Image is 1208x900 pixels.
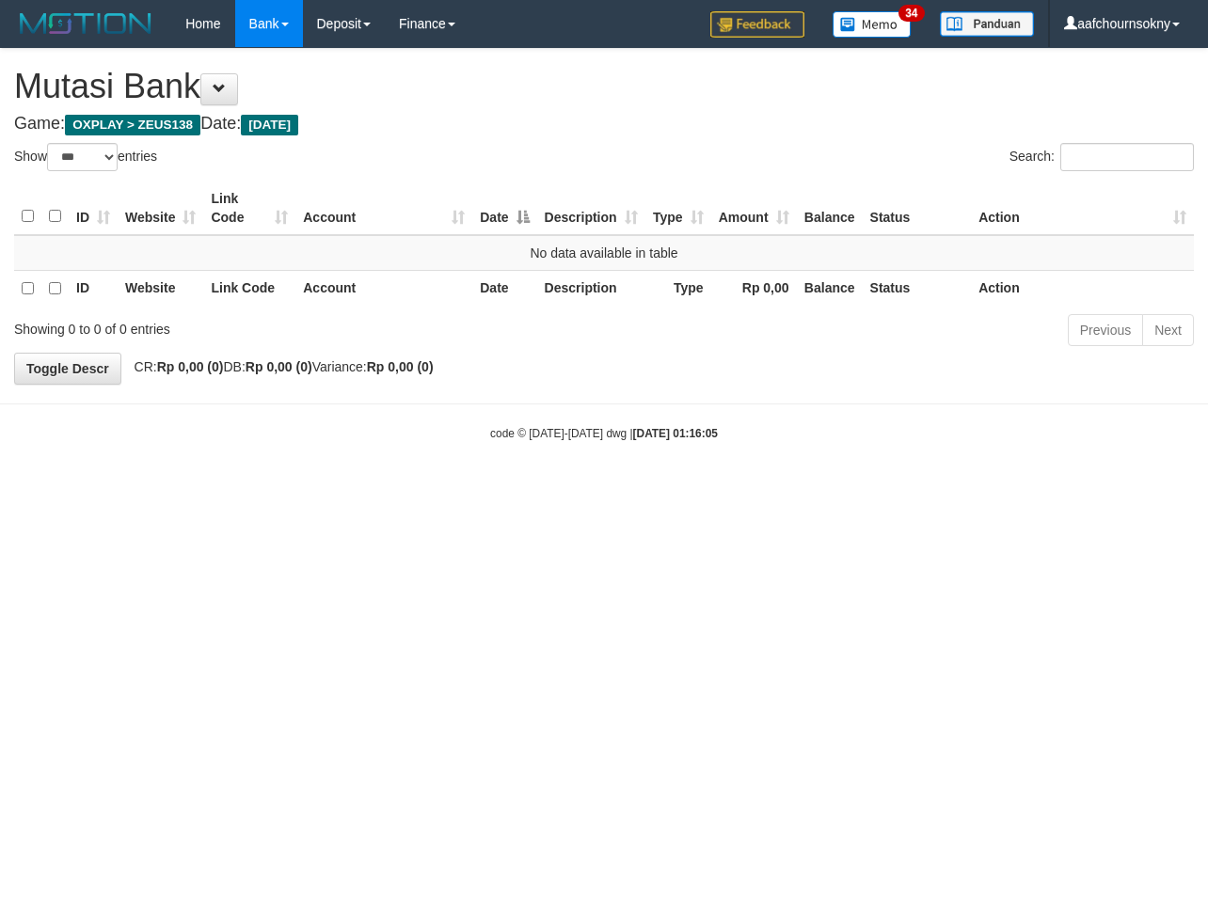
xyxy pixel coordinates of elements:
[863,270,972,307] th: Status
[797,270,863,307] th: Balance
[14,68,1194,105] h1: Mutasi Bank
[69,182,118,235] th: ID: activate to sort column ascending
[246,359,312,374] strong: Rp 0,00 (0)
[633,427,718,440] strong: [DATE] 01:16:05
[537,182,645,235] th: Description: activate to sort column ascending
[710,11,804,38] img: Feedback.jpg
[14,353,121,385] a: Toggle Descr
[203,270,295,307] th: Link Code
[14,9,157,38] img: MOTION_logo.png
[940,11,1034,37] img: panduan.png
[898,5,924,22] span: 34
[295,270,472,307] th: Account
[863,182,972,235] th: Status
[65,115,200,135] span: OXPLAY > ZEUS138
[14,235,1194,271] td: No data available in table
[472,270,536,307] th: Date
[14,143,157,171] label: Show entries
[241,115,298,135] span: [DATE]
[157,359,224,374] strong: Rp 0,00 (0)
[203,182,295,235] th: Link Code: activate to sort column ascending
[47,143,118,171] select: Showentries
[645,182,711,235] th: Type: activate to sort column ascending
[125,359,434,374] span: CR: DB: Variance:
[797,182,863,235] th: Balance
[1142,314,1194,346] a: Next
[367,359,434,374] strong: Rp 0,00 (0)
[14,312,489,339] div: Showing 0 to 0 of 0 entries
[971,270,1194,307] th: Action
[711,270,797,307] th: Rp 0,00
[645,270,711,307] th: Type
[1060,143,1194,171] input: Search:
[490,427,718,440] small: code © [DATE]-[DATE] dwg |
[472,182,536,235] th: Date: activate to sort column descending
[833,11,912,38] img: Button%20Memo.svg
[1068,314,1143,346] a: Previous
[69,270,118,307] th: ID
[14,115,1194,134] h4: Game: Date:
[295,182,472,235] th: Account: activate to sort column ascending
[118,270,203,307] th: Website
[537,270,645,307] th: Description
[1009,143,1194,171] label: Search:
[971,182,1194,235] th: Action: activate to sort column ascending
[711,182,797,235] th: Amount: activate to sort column ascending
[118,182,203,235] th: Website: activate to sort column ascending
